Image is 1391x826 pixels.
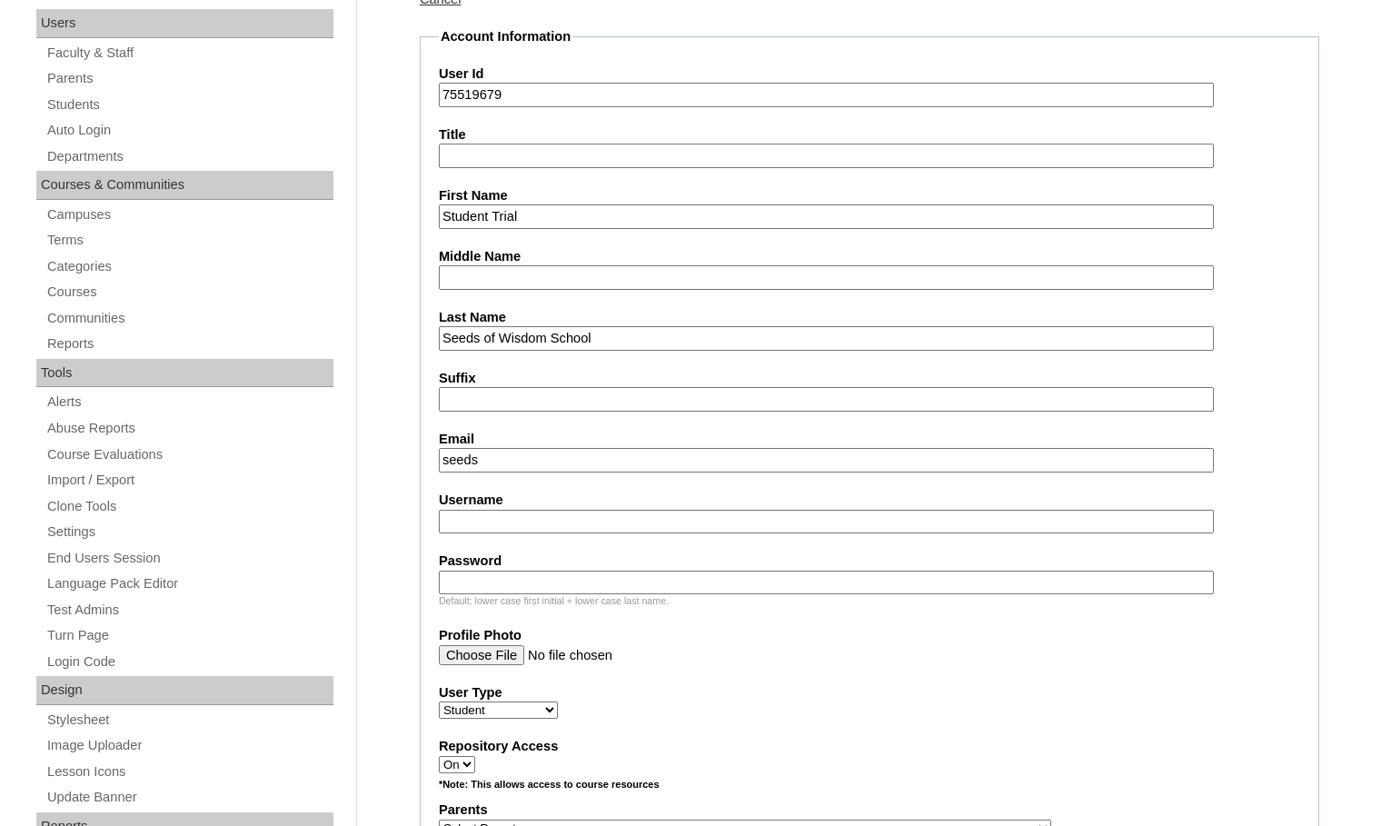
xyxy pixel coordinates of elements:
a: Language Pack Editor [45,572,333,595]
label: Suffix [439,369,1300,388]
label: Password [439,552,1300,571]
a: Test Admins [45,599,333,622]
a: Image Uploader [45,734,333,757]
a: Terms [45,229,333,252]
label: Last Name [439,308,1300,327]
label: Middle Name [439,247,1300,266]
a: Settings [45,521,333,543]
a: Turn Page [45,624,333,647]
div: *Note: This allows access to course resources [439,778,1300,801]
a: Abuse Reports [45,417,333,440]
label: User Type [439,683,1300,702]
label: First Name [439,186,1300,205]
a: Communities [45,307,333,330]
a: Stylesheet [45,709,333,731]
a: Auto Login [45,119,333,142]
div: Design [36,676,333,705]
a: Clone Tools [45,495,333,518]
label: Username [439,491,1300,510]
label: User Id [439,65,1300,84]
a: Lesson Icons [45,761,333,783]
a: Categories [45,255,333,278]
a: Alerts [45,391,333,413]
label: Profile Photo [439,626,1300,645]
a: Campuses [45,204,333,226]
div: Tools [36,359,333,388]
a: Reports [45,333,333,355]
div: Courses & Communities [36,171,333,200]
label: Parents [439,801,1300,820]
a: Course Evaluations [45,443,333,466]
div: Users [36,9,333,38]
a: Login Code [45,651,333,673]
a: Departments [45,145,333,168]
a: Import / Export [45,469,333,492]
a: Update Banner [45,786,333,809]
a: End Users Session [45,547,333,570]
label: Title [439,125,1300,144]
legend: Account Information [439,27,572,46]
a: Courses [45,281,333,304]
a: Faculty & Staff [45,42,333,65]
div: Default: lower case first initial + lower case last name. [439,594,1300,608]
label: Repository Access [439,737,1300,756]
label: Email [439,430,1300,449]
a: Students [45,94,333,116]
a: Parents [45,67,333,90]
